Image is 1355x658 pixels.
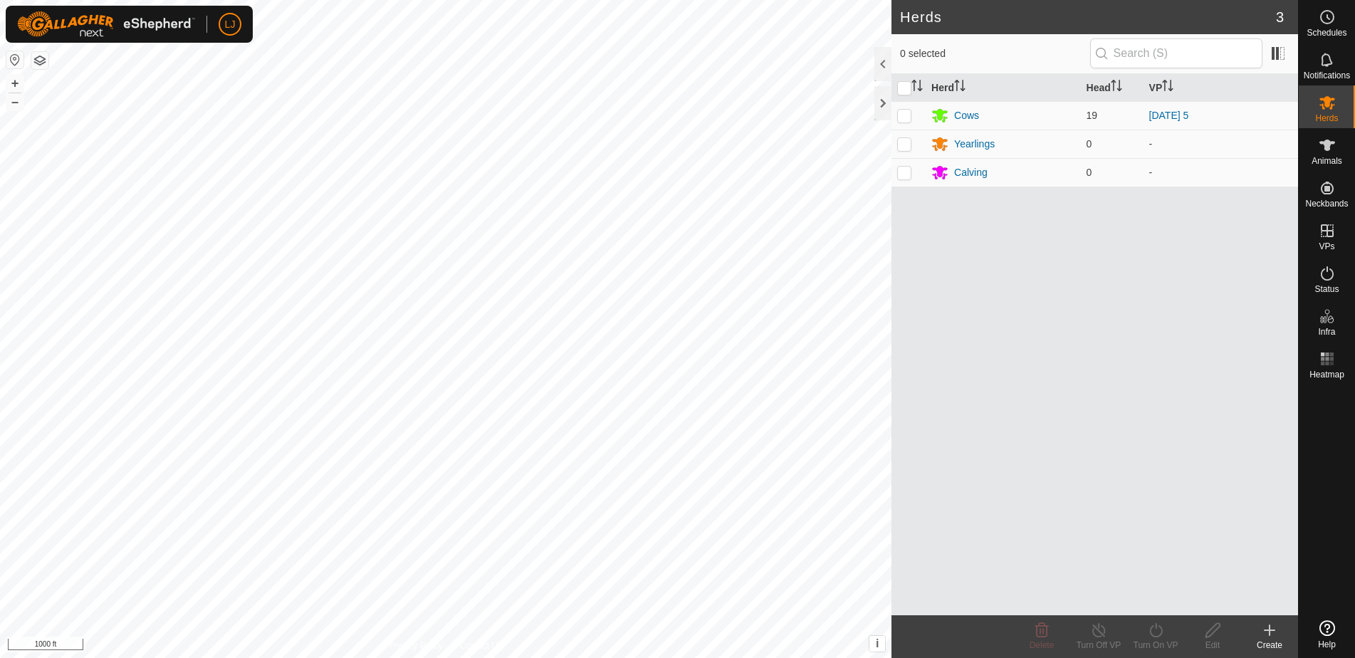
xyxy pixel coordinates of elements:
a: [DATE] 5 [1149,110,1189,121]
div: Cows [954,108,979,123]
span: LJ [225,17,236,32]
a: Help [1299,615,1355,654]
button: – [6,93,23,110]
span: Neckbands [1305,199,1348,208]
img: Gallagher Logo [17,11,195,37]
p-sorticon: Activate to sort [911,82,923,93]
span: Status [1314,285,1339,293]
button: Reset Map [6,51,23,68]
span: 0 selected [900,46,1090,61]
div: Turn On VP [1127,639,1184,652]
p-sorticon: Activate to sort [1162,82,1173,93]
span: 0 [1087,167,1092,178]
span: Herds [1315,114,1338,122]
span: Help [1318,640,1336,649]
td: - [1144,158,1298,187]
span: Heatmap [1309,370,1344,379]
span: i [876,637,879,649]
p-sorticon: Activate to sort [954,82,966,93]
span: Delete [1030,640,1055,650]
button: + [6,75,23,92]
button: i [869,636,885,652]
td: - [1144,130,1298,158]
input: Search (S) [1090,38,1262,68]
span: Infra [1318,328,1335,336]
span: 19 [1087,110,1098,121]
span: VPs [1319,242,1334,251]
div: Yearlings [954,137,995,152]
button: Map Layers [31,52,48,69]
a: Contact Us [460,639,502,652]
a: Privacy Policy [389,639,443,652]
span: Notifications [1304,71,1350,80]
th: VP [1144,74,1298,102]
span: 0 [1087,138,1092,150]
div: Calving [954,165,988,180]
th: Herd [926,74,1080,102]
p-sorticon: Activate to sort [1111,82,1122,93]
span: 3 [1276,6,1284,28]
div: Edit [1184,639,1241,652]
div: Create [1241,639,1298,652]
h2: Herds [900,9,1276,26]
span: Schedules [1307,28,1346,37]
th: Head [1081,74,1144,102]
span: Animals [1312,157,1342,165]
div: Turn Off VP [1070,639,1127,652]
